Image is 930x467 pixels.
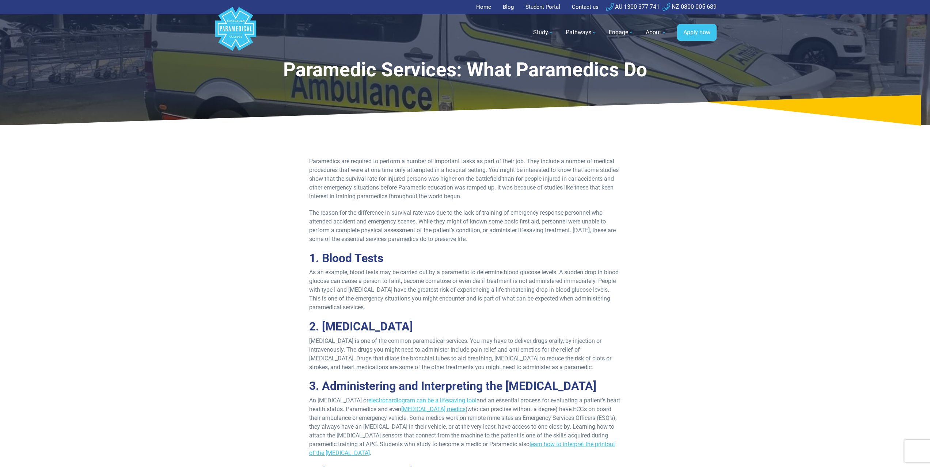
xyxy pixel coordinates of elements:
[309,396,621,458] p: An [MEDICAL_DATA] or and an essential process for evaluating a patient’s heart health status. Par...
[309,441,615,456] a: learn how to interpret the printout of the [MEDICAL_DATA]
[604,22,638,43] a: Engage
[368,397,477,404] a: electrocardiogram can be a lifesaving tool
[309,379,621,393] h2: 3. Administering and Interpreting the [MEDICAL_DATA]
[214,14,258,51] a: Australian Paramedical College
[606,3,660,10] a: AU 1300 377 741
[401,406,466,413] a: [MEDICAL_DATA] medics
[529,22,558,43] a: Study
[277,58,654,81] h1: Paramedic Services: What Paramedics Do
[309,208,621,244] p: The reason for the difference in survival rate was due to the lack of training of emergency respo...
[561,22,601,43] a: Pathways
[309,337,621,372] p: [MEDICAL_DATA] is one of the common paramedical services. You may have to deliver drugs orally, b...
[309,268,621,312] p: As an example, blood tests may be carried out by a paramedic to determine blood glucose levels. A...
[641,22,671,43] a: About
[309,251,621,265] h2: 1. Blood Tests
[677,24,717,41] a: Apply now
[663,3,717,10] a: NZ 0800 005 689
[309,319,621,333] h2: 2. [MEDICAL_DATA]
[309,157,621,201] p: Paramedics are required to perform a number of important tasks as part of their job. They include...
